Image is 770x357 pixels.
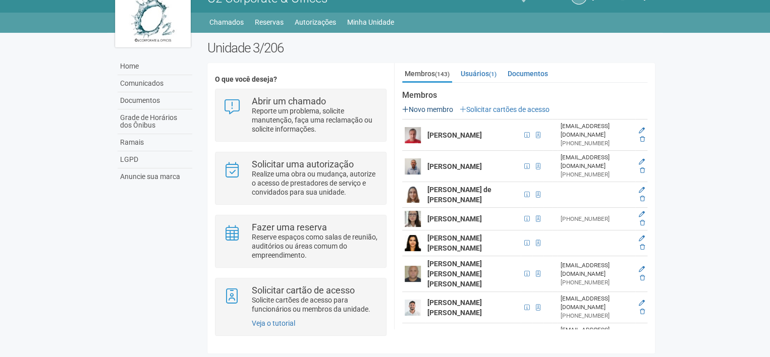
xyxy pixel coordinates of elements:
[560,215,633,223] div: [PHONE_NUMBER]
[207,40,655,55] h2: Unidade 3/206
[405,211,421,227] img: user.png
[223,97,378,134] a: Abrir um chamado Reporte um problema, solicite manutenção, faça uma reclamação ou solicite inform...
[405,266,421,282] img: user.png
[640,136,645,143] a: Excluir membro
[252,96,326,106] strong: Abrir um chamado
[252,319,295,327] a: Veja o tutorial
[640,219,645,226] a: Excluir membro
[427,162,482,170] strong: [PERSON_NAME]
[435,71,450,78] small: (143)
[209,15,244,29] a: Chamados
[427,215,482,223] strong: [PERSON_NAME]
[640,195,645,202] a: Excluir membro
[402,66,452,83] a: Membros(143)
[640,167,645,174] a: Excluir membro
[560,326,633,351] div: [EMAIL_ADDRESS][PERSON_NAME][DOMAIN_NAME]
[427,234,482,252] strong: [PERSON_NAME] [PERSON_NAME]
[118,58,192,75] a: Home
[255,15,284,29] a: Reservas
[560,139,633,148] div: [PHONE_NUMBER]
[118,92,192,109] a: Documentos
[347,15,394,29] a: Minha Unidade
[295,15,336,29] a: Autorizações
[252,295,378,314] p: Solicite cartões de acesso para funcionários ou membros da unidade.
[405,127,421,143] img: user.png
[252,169,378,197] p: Realize uma obra ou mudança, autorize o acesso de prestadores de serviço e convidados para sua un...
[489,71,497,78] small: (1)
[640,244,645,251] a: Excluir membro
[639,266,645,273] a: Editar membro
[118,109,192,134] a: Grade de Horários dos Ônibus
[252,285,355,295] strong: Solicitar cartão de acesso
[427,299,482,317] strong: [PERSON_NAME] [PERSON_NAME]
[402,91,647,100] strong: Membros
[639,127,645,134] a: Editar membro
[223,223,378,260] a: Fazer uma reserva Reserve espaços como salas de reunião, auditórios ou áreas comum do empreendime...
[252,232,378,260] p: Reserve espaços como salas de reunião, auditórios ou áreas comum do empreendimento.
[560,153,633,170] div: [EMAIL_ADDRESS][DOMAIN_NAME]
[639,300,645,307] a: Editar membro
[640,274,645,281] a: Excluir membro
[460,105,549,113] a: Solicitar cartões de acesso
[405,300,421,316] img: user.png
[427,260,482,288] strong: [PERSON_NAME] [PERSON_NAME] [PERSON_NAME]
[560,312,633,320] div: [PHONE_NUMBER]
[223,286,378,314] a: Solicitar cartão de acesso Solicite cartões de acesso para funcionários ou membros da unidade.
[505,66,551,81] a: Documentos
[639,211,645,218] a: Editar membro
[560,294,633,312] div: [EMAIL_ADDRESS][DOMAIN_NAME]
[639,235,645,242] a: Editar membro
[118,151,192,168] a: LGPD
[639,187,645,194] a: Editar membro
[118,168,192,185] a: Anuncie sua marca
[458,66,499,81] a: Usuários(1)
[405,235,421,251] img: user.png
[640,308,645,315] a: Excluir membro
[215,76,386,83] h4: O que você deseja?
[405,158,421,174] img: user.png
[118,134,192,151] a: Ramais
[252,106,378,134] p: Reporte um problema, solicite manutenção, faça uma reclamação ou solicite informações.
[560,261,633,278] div: [EMAIL_ADDRESS][DOMAIN_NAME]
[252,222,327,232] strong: Fazer uma reserva
[639,158,645,165] a: Editar membro
[560,122,633,139] div: [EMAIL_ADDRESS][DOMAIN_NAME]
[402,105,453,113] a: Novo membro
[560,278,633,287] div: [PHONE_NUMBER]
[252,159,354,169] strong: Solicitar uma autorização
[405,187,421,203] img: user.png
[427,186,491,204] strong: [PERSON_NAME] de [PERSON_NAME]
[223,160,378,197] a: Solicitar uma autorização Realize uma obra ou mudança, autorize o acesso de prestadores de serviç...
[118,75,192,92] a: Comunicados
[427,131,482,139] strong: [PERSON_NAME]
[560,170,633,179] div: [PHONE_NUMBER]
